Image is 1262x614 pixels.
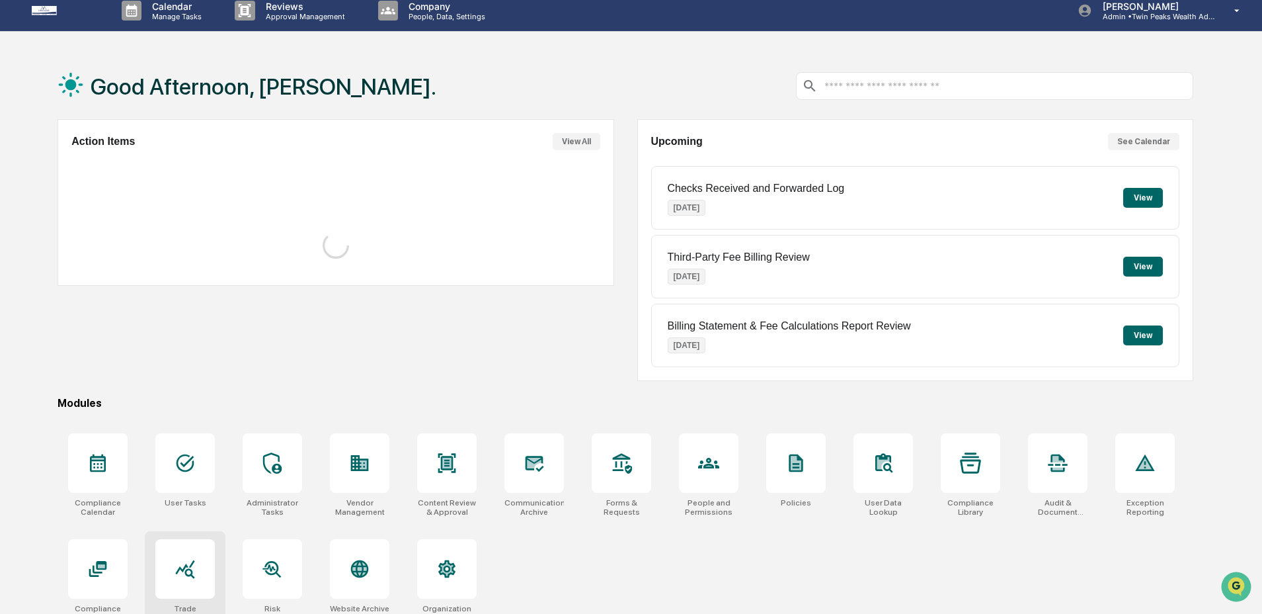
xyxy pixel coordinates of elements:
div: People and Permissions [679,498,738,517]
div: Vendor Management [330,498,389,517]
p: Admin • Twin Peaks Wealth Advisors [1092,12,1215,21]
p: Company [398,1,492,12]
span: Preclearance [26,167,85,180]
p: [DATE] [668,200,706,216]
div: Modules [58,397,1193,410]
div: 🗄️ [96,168,106,179]
p: Approval Management [255,12,352,21]
h1: Good Afternoon, [PERSON_NAME]. [91,73,436,100]
span: Pylon [132,224,160,234]
div: Exception Reporting [1115,498,1175,517]
div: Content Review & Approval [417,498,477,517]
p: People, Data, Settings [398,12,492,21]
div: Compliance Calendar [68,498,128,517]
a: 🔎Data Lookup [8,187,89,210]
a: Powered byPylon [93,224,160,234]
p: Third-Party Fee Billing Review [668,251,810,263]
div: Start new chat [45,101,217,114]
span: Data Lookup [26,192,83,205]
img: logo [32,6,95,15]
p: Calendar [141,1,208,12]
button: See Calendar [1108,133,1179,150]
button: View All [553,133,600,150]
div: Communications Archive [504,498,564,517]
div: 🖐️ [13,168,24,179]
p: [PERSON_NAME] [1092,1,1215,12]
button: Start new chat [225,105,241,121]
p: [DATE] [668,337,706,353]
span: Attestations [109,167,164,180]
button: View [1123,188,1163,208]
div: Administrator Tasks [243,498,302,517]
div: 🔎 [13,193,24,204]
h2: Upcoming [651,136,703,148]
p: Manage Tasks [141,12,208,21]
p: Billing Statement & Fee Calculations Report Review [668,320,911,332]
p: [DATE] [668,269,706,285]
h2: Action Items [71,136,135,148]
div: Policies [781,498,811,507]
div: Forms & Requests [592,498,651,517]
div: We're available if you need us! [45,114,167,125]
div: User Data Lookup [853,498,913,517]
div: User Tasks [165,498,206,507]
div: Audit & Document Logs [1028,498,1087,517]
div: Compliance Library [941,498,1000,517]
button: View [1123,326,1163,345]
div: Website Archive [330,604,389,613]
p: How can we help? [13,28,241,49]
p: Reviews [255,1,352,12]
button: View [1123,257,1163,277]
img: 1746055101610-c473b297-6a78-478c-a979-82029cc54cd1 [13,101,37,125]
a: 🖐️Preclearance [8,161,91,185]
p: Checks Received and Forwarded Log [668,183,845,195]
a: 🗄️Attestations [91,161,169,185]
iframe: Open customer support [1220,570,1255,606]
